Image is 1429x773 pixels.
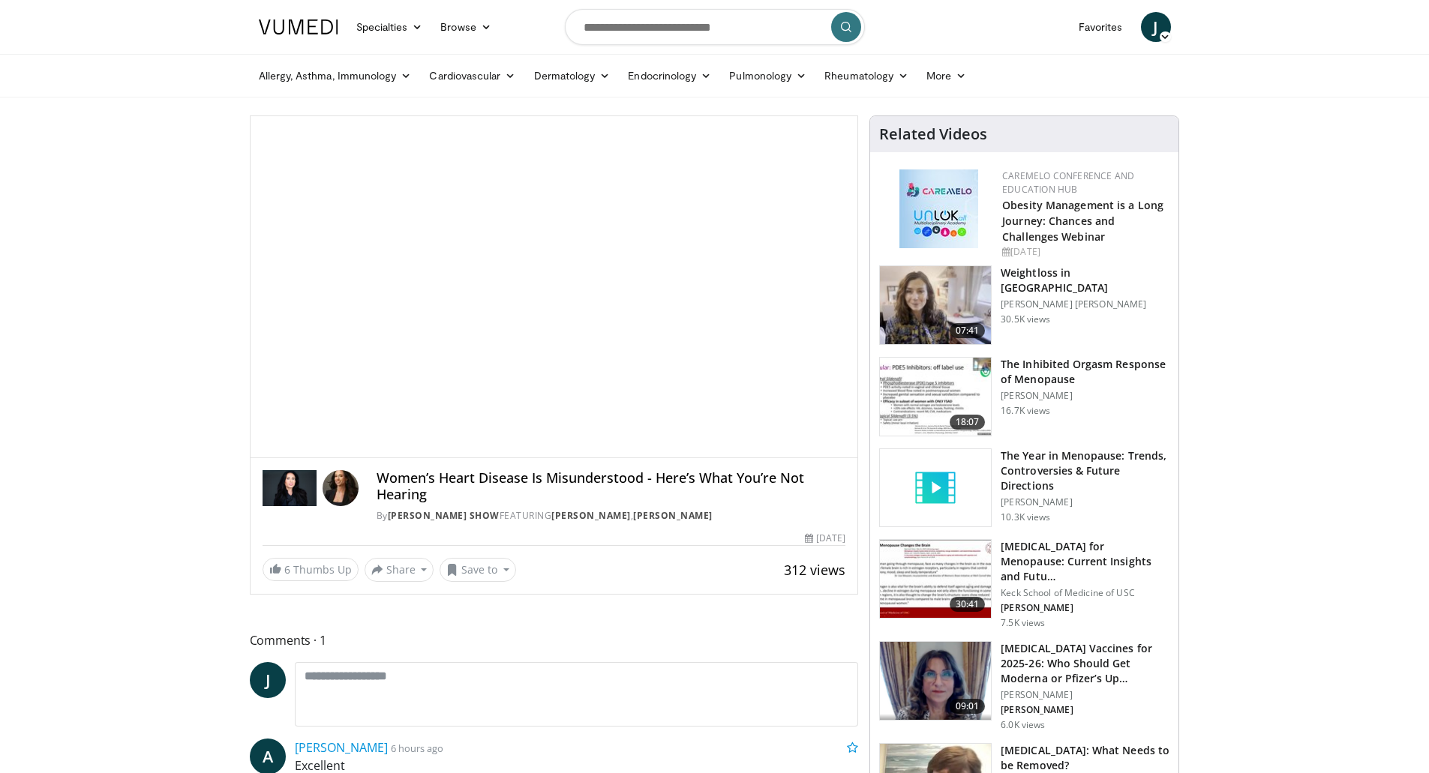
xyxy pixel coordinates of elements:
[1001,448,1169,493] h3: The Year in Menopause: Trends, Controversies & Future Directions
[1002,245,1166,259] div: [DATE]
[251,116,858,458] video-js: Video Player
[388,509,500,522] a: [PERSON_NAME] Show
[1001,617,1045,629] p: 7.5K views
[1001,602,1169,614] p: [PERSON_NAME]
[1001,496,1169,508] p: [PERSON_NAME]
[880,358,991,436] img: 283c0f17-5e2d-42ba-a87c-168d447cdba4.150x105_q85_crop-smart_upscale.jpg
[784,561,845,579] span: 312 views
[950,323,986,338] span: 07:41
[917,61,975,91] a: More
[1002,198,1163,244] a: Obesity Management is a Long Journey: Chances and Challenges Webinar
[250,631,859,650] span: Comments 1
[1001,689,1169,701] p: [PERSON_NAME]
[250,61,421,91] a: Allergy, Asthma, Immunology
[950,415,986,430] span: 18:07
[1001,390,1169,402] p: [PERSON_NAME]
[250,662,286,698] a: J
[879,539,1169,629] a: 30:41 [MEDICAL_DATA] for Menopause: Current Insights and Futu… Keck School of Medicine of USC [PE...
[879,641,1169,731] a: 09:01 [MEDICAL_DATA] Vaccines for 2025-26: Who Should Get Moderna or Pfizer’s Up… [PERSON_NAME] [...
[431,12,500,42] a: Browse
[565,9,865,45] input: Search topics, interventions
[377,470,845,502] h4: Women’s Heart Disease Is Misunderstood - Here’s What You’re Not Hearing
[880,449,991,527] img: video_placeholder_short.svg
[1002,169,1134,196] a: CaReMeLO Conference and Education Hub
[880,266,991,344] img: 9983fed1-7565-45be-8934-aef1103ce6e2.150x105_q85_crop-smart_upscale.jpg
[880,540,991,618] img: 47271b8a-94f4-49c8-b914-2a3d3af03a9e.150x105_q85_crop-smart_upscale.jpg
[880,642,991,720] img: 4e370bb1-17f0-4657-a42f-9b995da70d2f.png.150x105_q85_crop-smart_upscale.png
[1001,743,1169,773] h3: [MEDICAL_DATA]: What Needs to be Removed?
[1001,405,1050,417] p: 16.7K views
[1001,357,1169,387] h3: The Inhibited Orgasm Response of Menopause
[1001,313,1050,325] p: 30.5K views
[950,597,986,612] span: 30:41
[1001,587,1169,599] p: Keck School of Medicine of USC
[815,61,917,91] a: Rheumatology
[1001,539,1169,584] h3: [MEDICAL_DATA] for Menopause: Current Insights and Futu…
[1141,12,1171,42] a: J
[879,448,1169,528] a: The Year in Menopause: Trends, Controversies & Future Directions [PERSON_NAME] 10.3K views
[365,558,434,582] button: Share
[295,739,388,756] a: [PERSON_NAME]
[323,470,359,506] img: Avatar
[420,61,524,91] a: Cardiovascular
[263,470,317,506] img: Dr. Gabrielle Lyon Show
[1001,265,1169,295] h3: Weightloss in [GEOGRAPHIC_DATA]
[1070,12,1132,42] a: Favorites
[525,61,620,91] a: Dermatology
[1001,719,1045,731] p: 6.0K views
[879,357,1169,436] a: 18:07 The Inhibited Orgasm Response of Menopause [PERSON_NAME] 16.7K views
[263,558,359,581] a: 6 Thumbs Up
[391,742,443,755] small: 6 hours ago
[633,509,713,522] a: [PERSON_NAME]
[347,12,432,42] a: Specialties
[284,562,290,577] span: 6
[950,699,986,714] span: 09:01
[899,169,978,248] img: 45df64a9-a6de-482c-8a90-ada250f7980c.png.150x105_q85_autocrop_double_scale_upscale_version-0.2.jpg
[805,532,845,545] div: [DATE]
[377,509,845,523] div: By FEATURING ,
[551,509,631,522] a: [PERSON_NAME]
[1001,704,1169,716] p: [PERSON_NAME]
[619,61,720,91] a: Endocrinology
[879,125,987,143] h4: Related Videos
[259,19,338,34] img: VuMedi Logo
[1001,641,1169,686] h3: [MEDICAL_DATA] Vaccines for 2025-26: Who Should Get Moderna or Pfizer’s Up…
[879,265,1169,345] a: 07:41 Weightloss in [GEOGRAPHIC_DATA] [PERSON_NAME] [PERSON_NAME] 30.5K views
[720,61,815,91] a: Pulmonology
[1001,511,1050,523] p: 10.3K views
[1001,298,1169,310] p: [PERSON_NAME] [PERSON_NAME]
[440,558,516,582] button: Save to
